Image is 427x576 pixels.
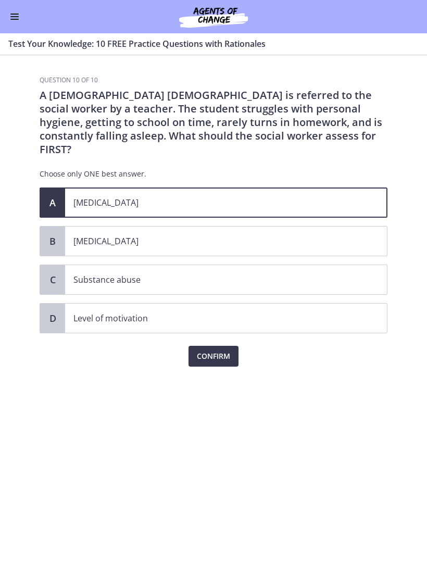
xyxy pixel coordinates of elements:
p: Level of motivation [73,312,358,324]
span: D [46,312,59,324]
span: A [46,196,59,209]
button: Confirm [189,346,238,367]
h3: Question 10 of 10 [40,76,387,84]
img: Agents of Change [151,4,276,29]
p: [MEDICAL_DATA] [73,196,358,209]
span: Confirm [197,350,230,362]
button: Enable menu [8,10,21,23]
p: [MEDICAL_DATA] [73,235,358,247]
p: A [DEMOGRAPHIC_DATA] [DEMOGRAPHIC_DATA] is referred to the social worker by a teacher. The studen... [40,89,387,156]
p: Substance abuse [73,273,358,286]
p: Choose only ONE best answer. [40,169,387,179]
span: B [46,235,59,247]
h3: Test Your Knowledge: 10 FREE Practice Questions with Rationales [8,37,406,50]
span: C [46,273,59,286]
